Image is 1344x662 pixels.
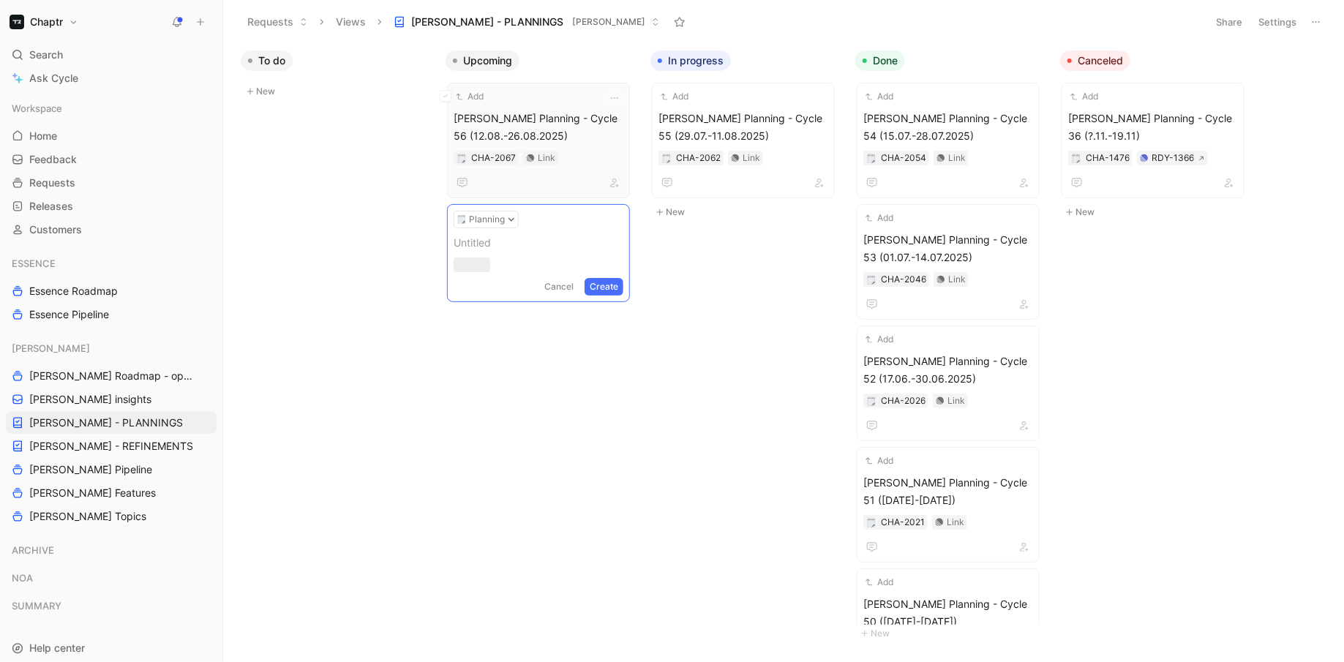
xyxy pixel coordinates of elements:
div: ESSENCE [6,252,217,274]
span: [PERSON_NAME] Planning - Cycle 50 ([DATE]-[DATE]) [863,595,1033,631]
div: To doNew [235,44,440,108]
div: Link [947,394,965,408]
div: Upcoming🗒️PlanningUntitledCancelCreate [440,44,645,314]
a: Customers [6,219,217,241]
div: ARCHIVE [6,539,217,561]
span: Essence Pipeline [29,307,109,322]
div: Search [6,44,217,66]
a: [PERSON_NAME] - REFINEMENTS [6,435,217,457]
span: In progress [668,53,724,68]
span: Help center [29,642,85,654]
span: ARCHIVE [12,543,54,557]
button: Add [863,89,896,104]
button: Cancel [539,278,579,296]
span: [PERSON_NAME] Planning - Cycle 52 (17.06.-30.06.2025) [863,353,1033,388]
div: NOA [6,567,217,589]
div: CHA-1476 [1086,151,1130,165]
button: Done [855,50,905,71]
img: 🗒️ [1072,154,1081,163]
button: 🗒️ [866,517,876,527]
img: Chaptr [10,15,24,29]
button: Add [1068,89,1100,104]
button: 🗒️Planning [454,211,519,228]
span: [PERSON_NAME] Planning - Cycle 55 (29.07.-11.08.2025) [658,110,828,145]
a: [PERSON_NAME] Features [6,482,217,504]
h1: Chaptr [30,15,63,29]
button: Add [863,332,896,347]
button: New [241,83,434,100]
div: Link [948,151,966,165]
button: 🗒️ [866,153,876,163]
span: [PERSON_NAME] Planning - Cycle 51 ([DATE]-[DATE]) [863,474,1033,509]
button: In progress [650,50,731,71]
button: New [1060,203,1253,221]
button: Add [863,211,896,225]
button: Add [454,89,486,104]
div: Link [948,272,966,287]
button: 🗒️ [1071,153,1081,163]
span: Requests [29,176,75,190]
span: NOA [12,571,33,585]
div: [PERSON_NAME][PERSON_NAME] Roadmap - open items[PERSON_NAME] insights[PERSON_NAME] - PLANNINGS[PE... [6,337,217,527]
div: Link [538,151,555,165]
span: [PERSON_NAME] - PLANNINGS [411,15,563,29]
a: Add[PERSON_NAME] Planning - Cycle 52 (17.06.-30.06.2025)Link [857,326,1040,441]
a: Releases [6,195,217,217]
span: [PERSON_NAME] Planning - Cycle 36 (?.11.-19.11) [1068,110,1238,145]
span: Search [29,46,63,64]
span: SUMMARY [12,598,61,613]
span: [PERSON_NAME] Pipeline [29,462,152,477]
div: 🗒️ [661,153,672,163]
a: Add[PERSON_NAME] Planning - Cycle 55 (29.07.-11.08.2025)Link [652,83,835,198]
span: [PERSON_NAME] Roadmap - open items [29,369,198,383]
img: 🗒️ [867,397,876,406]
a: Add[PERSON_NAME] Planning - Cycle 51 ([DATE]-[DATE])Link [857,447,1040,563]
button: To do [241,50,293,71]
img: 🗒️ [867,154,876,163]
button: Add [863,575,896,590]
a: [PERSON_NAME] Topics [6,505,217,527]
a: [PERSON_NAME] - PLANNINGS [6,412,217,434]
img: 🗒️ [457,154,466,163]
a: Add[PERSON_NAME] Planning - Cycle 54 (15.07.-28.07.2025)Link [857,83,1040,198]
button: 🗒️ [866,274,876,285]
span: Essence Roadmap [29,284,118,298]
span: To do [258,53,285,68]
a: Feedback [6,148,217,170]
div: Link [743,151,760,165]
button: New [855,625,1048,642]
span: [PERSON_NAME] [12,341,90,356]
a: Requests [6,172,217,194]
div: [PERSON_NAME] [6,337,217,359]
img: 🗒️ [867,519,876,527]
div: SUMMARY [6,595,217,621]
span: Ask Cycle [29,69,78,87]
span: Workspace [12,101,62,116]
button: Views [329,11,372,33]
span: ESSENCE [12,256,56,271]
span: Feedback [29,152,77,167]
div: ARCHIVE [6,539,217,565]
span: [PERSON_NAME] - REFINEMENTS [29,439,193,454]
div: CHA-2026 [881,394,926,408]
a: Ask Cycle [6,67,217,89]
div: CHA-2067 [471,151,516,165]
button: New [650,203,844,221]
a: Essence Roadmap [6,280,217,302]
span: [PERSON_NAME] [572,15,645,29]
div: Workspace [6,97,217,119]
span: [PERSON_NAME] Planning - Cycle 54 (15.07.-28.07.2025) [863,110,1033,145]
span: Releases [29,199,73,214]
div: DoneNew [849,44,1054,650]
a: Essence Pipeline [6,304,217,326]
a: [PERSON_NAME] Pipeline [6,459,217,481]
div: In progressNew [645,44,849,228]
button: Settings [1252,12,1303,32]
div: CHA-2046 [881,272,926,287]
button: Create [585,278,623,296]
